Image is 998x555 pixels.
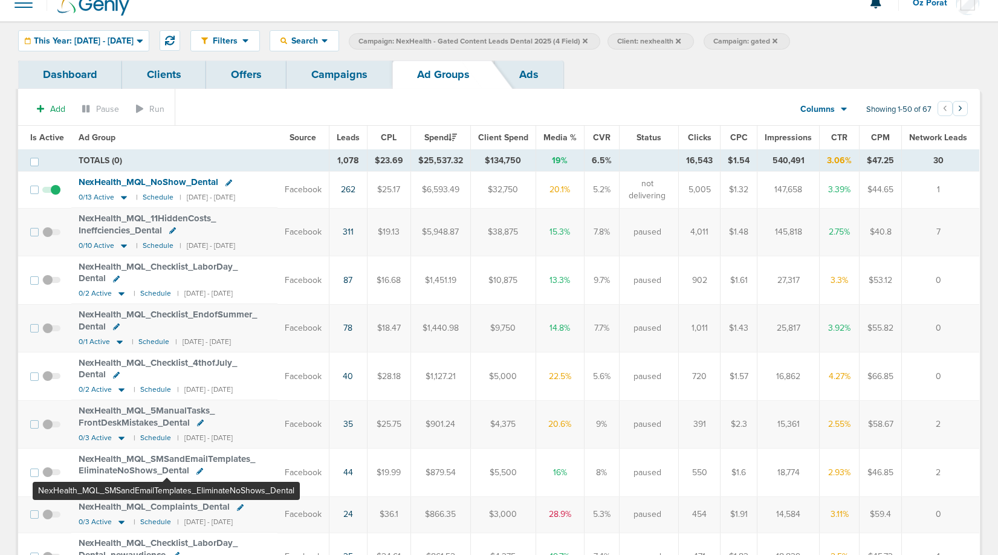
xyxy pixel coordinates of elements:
[140,385,171,394] small: Schedule
[470,150,536,172] td: $134,750
[79,357,237,380] span: NexHealth_ MQL_ Checklist_ 4thofJuly_ Dental
[410,172,470,208] td: $6,593.49
[584,150,619,172] td: 6.5%
[860,256,902,304] td: $53.12
[470,172,536,208] td: $32,750
[470,256,536,304] td: $10,875
[208,36,242,46] span: Filters
[494,60,563,89] a: Ads
[536,256,584,304] td: 13.3%
[536,496,584,533] td: 28.9%
[381,132,397,143] span: CPL
[50,104,65,114] span: Add
[79,193,114,202] span: 0/13 Active
[536,150,584,172] td: 19%
[79,289,112,298] span: 0/2 Active
[177,518,233,527] small: | [DATE] - [DATE]
[860,352,902,400] td: $66.85
[138,337,169,346] small: Schedule
[470,496,536,533] td: $3,000
[140,518,171,527] small: Schedule
[367,304,410,352] td: $18.47
[79,453,255,476] span: NexHealth_ MQL_ SMSandEmailTemplates_ EliminateNoShows_ Dental
[341,184,355,195] a: 262
[721,352,757,400] td: $1.57
[820,352,860,400] td: 4.27%
[277,352,329,400] td: Facebook
[343,467,353,478] a: 44
[177,481,233,490] small: | [DATE] - [DATE]
[679,172,721,208] td: 5,005
[902,172,980,208] td: 1
[860,304,902,352] td: $55.82
[367,400,410,448] td: $25.75
[79,261,238,284] span: NexHealth_ MQL_ Checklist_ LaborDay_ Dental
[367,208,410,256] td: $19.13
[470,304,536,352] td: $9,750
[536,449,584,496] td: 16%
[688,132,711,143] span: Clicks
[633,226,661,238] span: paused
[329,150,367,172] td: 1,078
[79,213,216,236] span: NexHealth_ MQL_ 11HiddenCosts_ Ineffciencies_ Dental
[177,433,233,443] small: | [DATE] - [DATE]
[143,193,173,202] small: Schedule
[536,352,584,400] td: 22.5%
[713,36,777,47] span: Campaign: gated
[470,400,536,448] td: $4,375
[866,105,932,115] span: Showing 1-50 of 67
[18,60,122,89] a: Dashboard
[536,208,584,256] td: 15.3%
[79,433,112,443] span: 0/3 Active
[136,193,137,202] small: |
[410,304,470,352] td: $1,440.98
[820,304,860,352] td: 3.92%
[79,309,257,332] span: NexHealth_ MQL_ Checklist_ EndofSummer_ Dental
[633,274,661,287] span: paused
[277,400,329,448] td: Facebook
[860,208,902,256] td: $40.8
[470,352,536,400] td: $5,000
[679,352,721,400] td: 720
[392,60,494,89] a: Ad Groups
[757,400,820,448] td: 15,361
[633,371,661,383] span: paused
[820,400,860,448] td: 2.55%
[860,400,902,448] td: $58.67
[584,208,619,256] td: 7.8%
[757,150,820,172] td: 540,491
[180,193,235,202] small: | [DATE] - [DATE]
[757,304,820,352] td: 25,817
[584,304,619,352] td: 7.7%
[410,208,470,256] td: $5,948.87
[343,509,353,519] a: 24
[633,418,661,430] span: paused
[627,178,669,201] span: not delivering
[902,150,980,172] td: 30
[358,36,588,47] span: Campaign: NexHealth - Gated Content Leads Dental 2025 (4 Field)
[180,241,235,250] small: | [DATE] - [DATE]
[679,496,721,533] td: 454
[536,172,584,208] td: 20.1%
[820,172,860,208] td: 3.39%
[367,449,410,496] td: $19.99
[679,150,721,172] td: 16,543
[367,172,410,208] td: $25.17
[177,385,233,394] small: | [DATE] - [DATE]
[277,172,329,208] td: Facebook
[343,227,354,237] a: 311
[679,449,721,496] td: 550
[79,241,114,250] span: 0/10 Active
[79,405,215,428] span: NexHealth_ MQL_ 5ManualTasks_ FrontDeskMistakes_ Dental
[679,256,721,304] td: 902
[617,36,681,47] span: Client: nexhealth
[730,132,748,143] span: CPC
[637,132,661,143] span: Status
[175,337,231,346] small: | [DATE] - [DATE]
[177,289,233,298] small: | [DATE] - [DATE]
